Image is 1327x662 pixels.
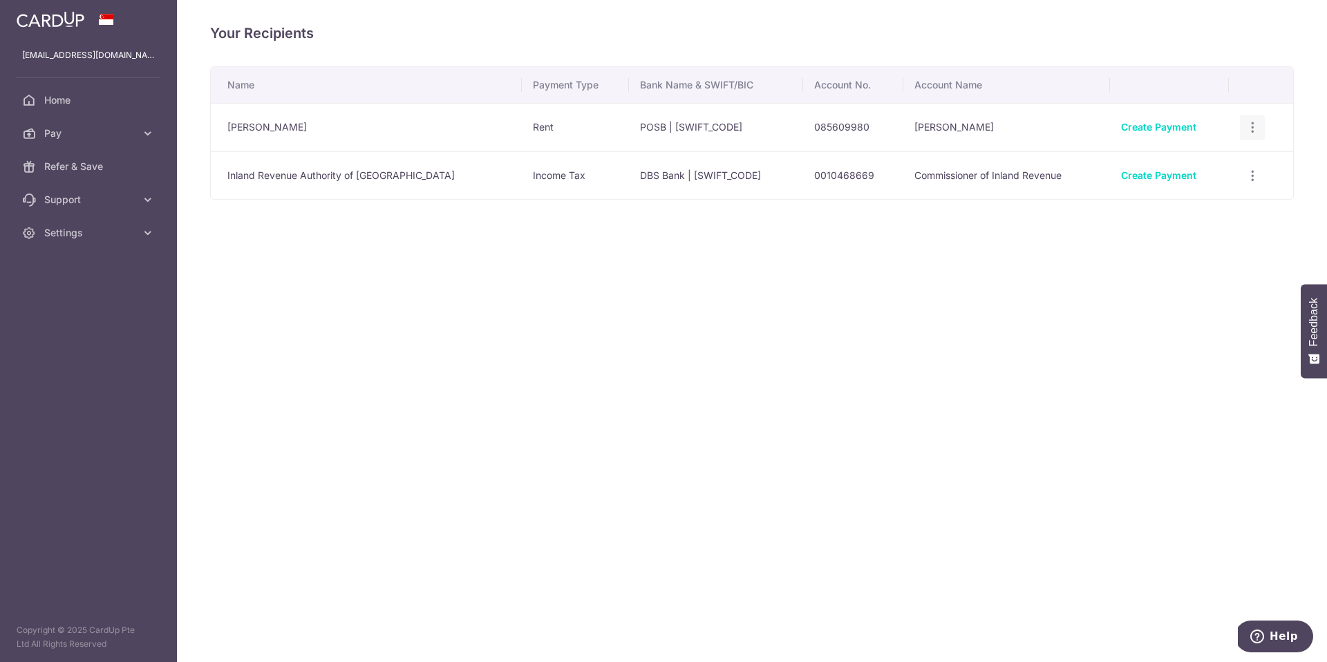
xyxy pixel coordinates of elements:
th: Name [211,67,522,103]
th: Bank Name & SWIFT/BIC [629,67,803,103]
td: POSB | [SWIFT_CODE] [629,103,803,151]
th: Account Name [903,67,1110,103]
td: 085609980 [803,103,903,151]
td: Rent [522,103,629,151]
th: Account No. [803,67,903,103]
td: [PERSON_NAME] [211,103,522,151]
td: [PERSON_NAME] [903,103,1110,151]
img: CardUp [17,11,84,28]
td: Commissioner of Inland Revenue [903,151,1110,200]
span: Refer & Save [44,160,135,173]
th: Payment Type [522,67,629,103]
h4: Your Recipients [210,22,1294,44]
td: Inland Revenue Authority of [GEOGRAPHIC_DATA] [211,151,522,200]
td: 0010468669 [803,151,903,200]
iframe: Opens a widget where you can find more information [1238,621,1313,655]
a: Create Payment [1121,169,1196,181]
button: Feedback - Show survey [1301,284,1327,378]
span: Feedback [1308,298,1320,346]
a: Create Payment [1121,121,1196,133]
span: Pay [44,126,135,140]
span: Support [44,193,135,207]
td: Income Tax [522,151,629,200]
p: [EMAIL_ADDRESS][DOMAIN_NAME] [22,48,155,62]
span: Settings [44,226,135,240]
td: DBS Bank | [SWIFT_CODE] [629,151,803,200]
span: Home [44,93,135,107]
